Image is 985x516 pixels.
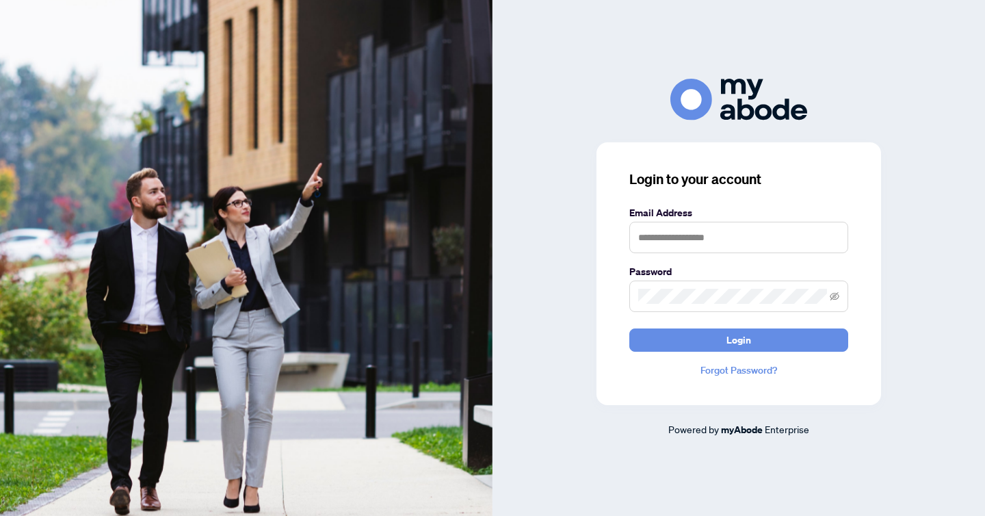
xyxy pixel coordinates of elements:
button: Login [629,328,848,352]
span: Powered by [668,423,719,435]
span: Enterprise [765,423,809,435]
a: myAbode [721,422,763,437]
h3: Login to your account [629,170,848,189]
label: Email Address [629,205,848,220]
span: eye-invisible [830,292,839,301]
a: Forgot Password? [629,363,848,378]
img: ma-logo [670,79,807,120]
span: Login [726,329,751,351]
label: Password [629,264,848,279]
